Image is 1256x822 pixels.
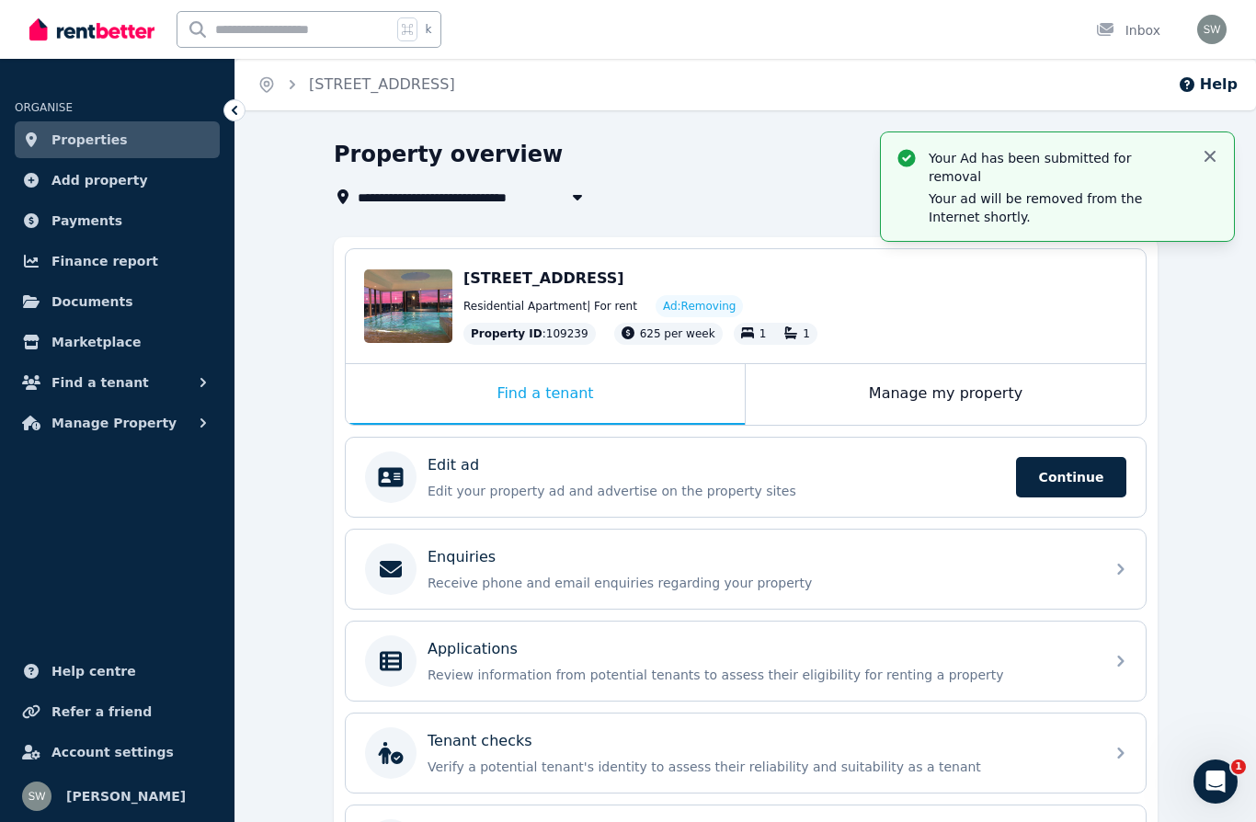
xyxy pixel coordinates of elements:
[51,741,174,763] span: Account settings
[1096,21,1160,40] div: Inbox
[428,666,1093,684] p: Review information from potential tenants to assess their eligibility for renting a property
[51,371,149,394] span: Find a tenant
[929,149,1186,186] p: Your Ad has been submitted for removal
[51,250,158,272] span: Finance report
[463,323,596,345] div: : 109239
[334,140,563,169] h1: Property overview
[1178,74,1238,96] button: Help
[15,734,220,771] a: Account settings
[425,22,431,37] span: k
[51,660,136,682] span: Help centre
[29,16,154,43] img: RentBetter
[346,714,1146,793] a: Tenant checksVerify a potential tenant's identity to assess their reliability and suitability as ...
[640,327,715,340] span: 625 per week
[428,730,532,752] p: Tenant checks
[22,782,51,811] img: Simon Walker
[346,530,1146,609] a: EnquiriesReceive phone and email enquiries regarding your property
[471,326,542,341] span: Property ID
[51,331,141,353] span: Marketplace
[1016,457,1126,497] span: Continue
[929,189,1186,226] p: Your ad will be removed from the Internet shortly.
[15,162,220,199] a: Add property
[428,638,518,660] p: Applications
[428,454,479,476] p: Edit ad
[15,101,73,114] span: ORGANISE
[51,129,128,151] span: Properties
[15,243,220,280] a: Finance report
[1193,759,1238,804] iframe: Intercom live chat
[51,291,133,313] span: Documents
[51,412,177,434] span: Manage Property
[463,269,624,287] span: [STREET_ADDRESS]
[15,283,220,320] a: Documents
[346,438,1146,517] a: Edit adEdit your property ad and advertise on the property sitesContinue
[15,364,220,401] button: Find a tenant
[346,622,1146,701] a: ApplicationsReview information from potential tenants to assess their eligibility for renting a p...
[428,758,1093,776] p: Verify a potential tenant's identity to assess their reliability and suitability as a tenant
[51,701,152,723] span: Refer a friend
[51,169,148,191] span: Add property
[663,299,736,314] span: Ad: Removing
[746,364,1146,425] div: Manage my property
[803,327,810,340] span: 1
[15,653,220,690] a: Help centre
[463,299,637,314] span: Residential Apartment | For rent
[346,364,745,425] div: Find a tenant
[15,121,220,158] a: Properties
[235,59,477,110] nav: Breadcrumb
[1197,15,1227,44] img: Simon Walker
[428,546,496,568] p: Enquiries
[1231,759,1246,774] span: 1
[51,210,122,232] span: Payments
[428,482,1005,500] p: Edit your property ad and advertise on the property sites
[15,202,220,239] a: Payments
[428,574,1093,592] p: Receive phone and email enquiries regarding your property
[15,405,220,441] button: Manage Property
[66,785,186,807] span: [PERSON_NAME]
[309,75,455,93] a: [STREET_ADDRESS]
[15,324,220,360] a: Marketplace
[759,327,767,340] span: 1
[15,693,220,730] a: Refer a friend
